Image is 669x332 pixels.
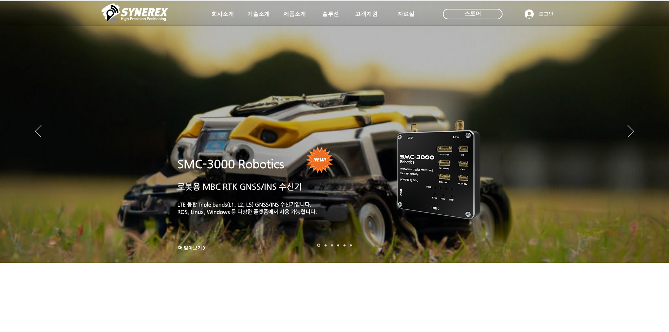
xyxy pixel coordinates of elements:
[177,157,284,171] a: SMC-3000 Robotics
[387,110,491,228] img: KakaoTalk_20241224_155801212.png
[443,9,503,19] div: 스토어
[398,11,414,18] span: 자료실
[349,7,384,21] a: 고객지원
[337,244,339,246] a: 자율주행
[388,7,424,21] a: 자료실
[536,11,556,18] span: 로그인
[211,11,234,18] span: 회사소개
[247,11,270,18] span: 기술소개
[324,244,327,246] a: 드론 8 - SMC 2000
[177,209,317,215] a: ROS, Linux, Windows 등 다양한 플랫폼에서 사용 가능합니다.
[331,244,333,246] a: 측량 IoT
[628,125,634,138] button: 다음
[178,245,202,251] span: 더 알아보기
[355,11,378,18] span: 고객지원
[322,11,339,18] span: 솔루션
[35,125,41,138] button: 이전
[177,201,311,207] a: LTE 통합 Triple bands(L1, L2, L5) GNSS/INS 수신기입니다.
[343,244,346,246] a: 로봇
[350,244,352,246] a: 정밀농업
[464,10,481,18] span: 스토어
[283,11,306,18] span: 제품소개
[317,244,320,247] a: 로봇- SMC 2000
[101,2,168,23] img: 씨너렉스_White_simbol_대지 1.png
[175,243,210,252] a: 더 알아보기
[277,7,312,21] a: 제품소개
[241,7,276,21] a: 기술소개
[520,7,558,21] button: 로그인
[313,7,348,21] a: 솔루션
[205,7,240,21] a: 회사소개
[177,182,302,191] a: 로봇용 MBC RTK GNSS/INS 수신기
[315,244,354,247] nav: 슬라이드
